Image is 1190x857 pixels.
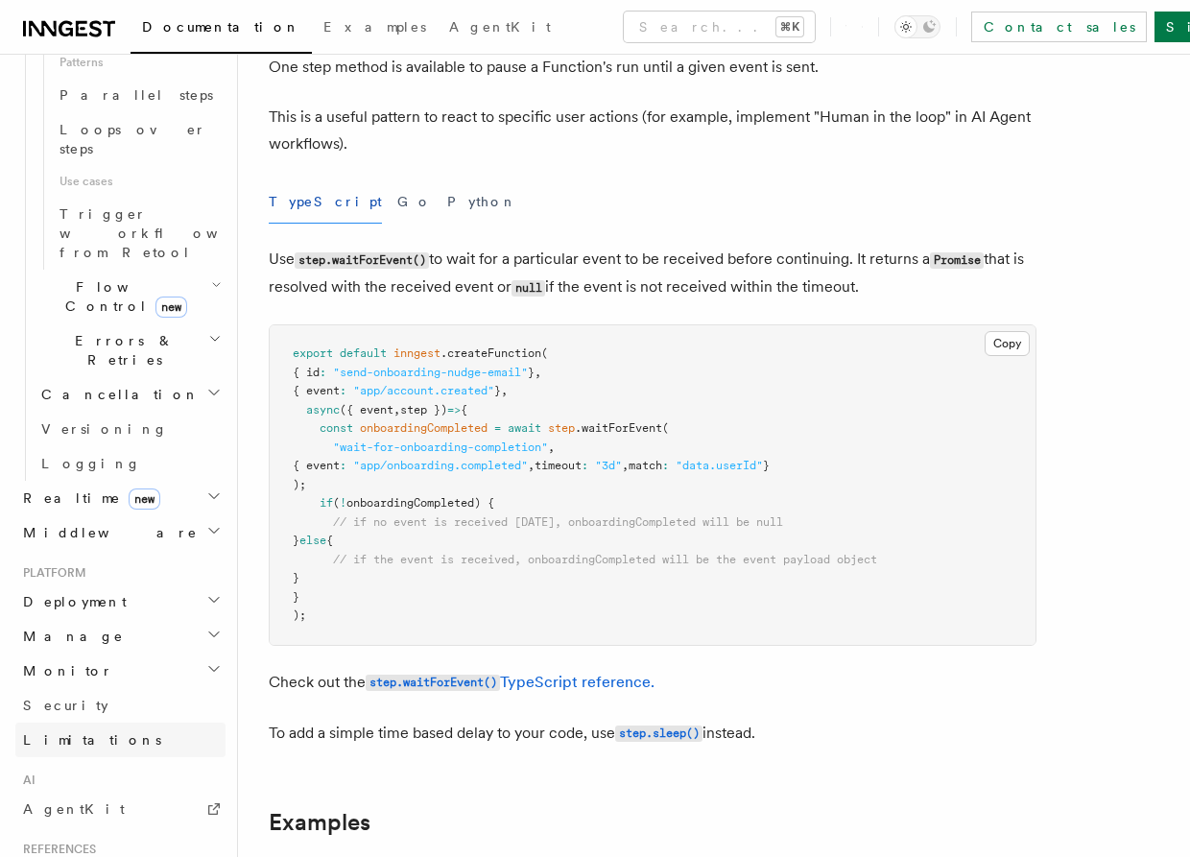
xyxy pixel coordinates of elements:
span: } [494,384,501,397]
code: step.waitForEvent() [295,252,429,269]
button: Middleware [15,515,226,550]
button: Flow Controlnew [34,270,226,323]
span: = [494,421,501,435]
span: , [548,440,555,454]
span: , [528,459,535,472]
span: : [340,459,346,472]
a: Versioning [34,412,226,446]
code: null [512,280,545,297]
span: // if no event is received [DATE], onboardingCompleted will be null [333,515,783,529]
button: Go [397,180,432,224]
span: , [501,384,508,397]
button: Realtimenew [15,481,226,515]
kbd: ⌘K [776,17,803,36]
span: Logging [41,456,141,471]
a: Security [15,688,226,723]
button: Monitor [15,654,226,688]
span: Patterns [52,47,226,78]
span: , [535,366,541,379]
span: : [320,366,326,379]
span: AgentKit [449,19,551,35]
a: Loops over steps [52,112,226,166]
button: Deployment [15,584,226,619]
span: await [508,421,541,435]
span: , [622,459,629,472]
span: new [129,488,160,510]
span: async [306,403,340,417]
span: AI [15,773,36,788]
span: new [155,297,187,318]
span: timeout [535,459,582,472]
span: "app/account.created" [353,384,494,397]
code: step.sleep() [615,726,702,742]
a: Examples [312,6,438,52]
a: AgentKit [15,792,226,826]
a: Parallel steps [52,78,226,112]
span: match [629,459,662,472]
span: ( [333,496,340,510]
span: "send-onboarding-nudge-email" [333,366,528,379]
span: const [320,421,353,435]
span: AgentKit [23,801,125,817]
span: Use cases [52,166,226,197]
p: Check out the [269,669,1036,697]
span: { id [293,366,320,379]
span: Platform [15,565,86,581]
span: onboardingCompleted) { [346,496,494,510]
span: } [528,366,535,379]
span: // if the event is received, onboardingCompleted will be the event payload object [333,553,877,566]
code: step.waitForEvent() [366,675,500,691]
span: : [340,384,346,397]
span: "app/onboarding.completed" [353,459,528,472]
span: Deployment [15,592,127,611]
span: Cancellation [34,385,200,404]
span: => [447,403,461,417]
span: ( [541,346,548,360]
span: } [293,590,299,604]
span: "data.userId" [676,459,763,472]
span: Security [23,698,108,713]
span: Manage [15,627,124,646]
button: Python [447,180,517,224]
p: This is a useful pattern to react to specific user actions (for example, implement "Human in the ... [269,104,1036,157]
button: Search...⌘K [624,12,815,42]
span: Examples [323,19,426,35]
span: { event [293,384,340,397]
span: Trigger workflows from Retool [59,206,271,260]
button: Copy [985,331,1030,356]
button: Errors & Retries [34,323,226,377]
a: step.waitForEvent()TypeScript reference. [366,673,654,691]
p: To add a simple time based delay to your code, use instead. [269,720,1036,748]
a: Contact sales [971,12,1147,42]
span: Documentation [142,19,300,35]
span: "3d" [595,459,622,472]
span: else [299,534,326,547]
span: Realtime [15,488,160,508]
span: : [582,459,588,472]
a: Examples [269,809,370,836]
span: "wait-for-onboarding-completion" [333,440,548,454]
p: Use to wait for a particular event to be received before continuing. It returns a that is resolve... [269,246,1036,301]
span: ( [662,421,669,435]
span: inngest [393,346,440,360]
span: , [393,403,400,417]
span: } [293,534,299,547]
span: default [340,346,387,360]
span: Loops over steps [59,122,206,156]
span: Middleware [15,523,198,542]
span: ! [340,496,346,510]
button: Cancellation [34,377,226,412]
span: Flow Control [34,277,211,316]
span: Parallel steps [59,87,213,103]
span: step [548,421,575,435]
span: } [293,571,299,584]
button: Toggle dark mode [894,15,940,38]
span: } [763,459,770,472]
span: ); [293,478,306,491]
span: .waitForEvent [575,421,662,435]
span: Errors & Retries [34,331,208,369]
code: Promise [930,252,984,269]
span: ({ event [340,403,393,417]
span: : [662,459,669,472]
span: References [15,842,96,857]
